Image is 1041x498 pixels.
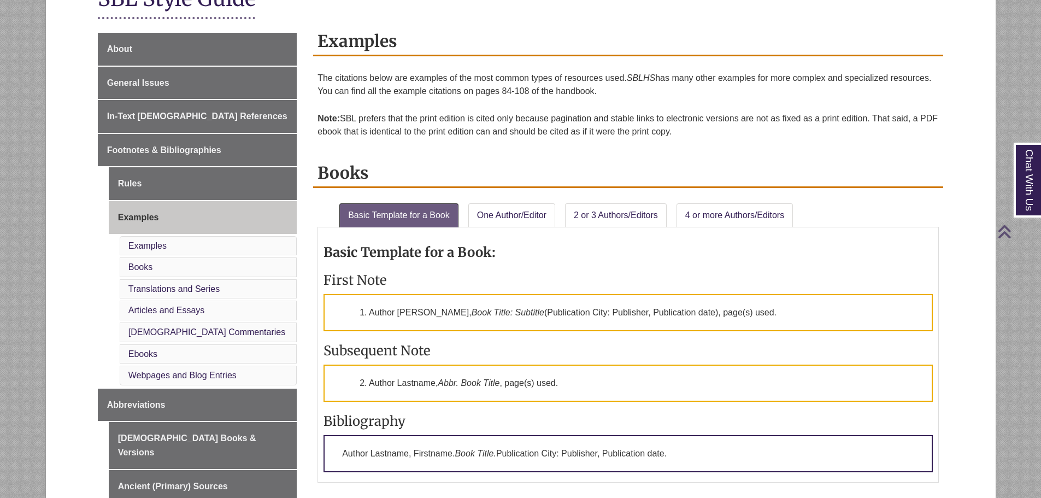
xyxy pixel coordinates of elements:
p: 2. Author Lastname, , page(s) used. [324,365,933,402]
a: [DEMOGRAPHIC_DATA] Books & Versions [109,422,297,468]
a: General Issues [98,67,297,99]
strong: Note: [317,114,340,123]
a: Basic Template for a Book [339,203,458,227]
a: About [98,33,297,66]
a: Books [128,262,152,272]
span: General Issues [107,78,169,87]
em: SBLHS [627,73,655,83]
a: Examples [109,201,297,234]
span: Abbreviations [107,400,166,409]
a: Ebooks [128,349,157,359]
p: The citations below are examples of the most common types of resources used. has many other examp... [317,67,939,102]
strong: Basic Template for a Book: [324,244,496,261]
a: Rules [109,167,297,200]
p: Author Lastname, Firstname. Publication City: Publisher, Publication date. [324,435,933,472]
h2: Books [313,159,943,188]
p: SBL prefers that the print edition is cited only because pagination and stable links to electroni... [317,108,939,143]
a: Back to Top [997,224,1038,239]
span: About [107,44,132,54]
em: Book Title. [455,449,496,458]
a: [DEMOGRAPHIC_DATA] Commentaries [128,327,285,337]
h3: Subsequent Note [324,342,933,359]
a: Abbreviations [98,389,297,421]
a: Articles and Essays [128,306,205,315]
a: Footnotes & Bibliographies [98,134,297,167]
a: Translations and Series [128,284,220,294]
a: 4 or more Authors/Editors [677,203,793,227]
a: In-Text [DEMOGRAPHIC_DATA] References [98,100,297,133]
a: One Author/Editor [468,203,555,227]
h3: Bibliography [324,413,933,430]
a: Webpages and Blog Entries [128,371,237,380]
em: Book Title: Subtitle [472,308,544,317]
a: 2 or 3 Authors/Editors [565,203,667,227]
p: 1. Author [PERSON_NAME], (Publication City: Publisher, Publication date), page(s) used. [324,294,933,331]
a: Examples [128,241,167,250]
h2: Examples [313,27,943,56]
span: Footnotes & Bibliographies [107,145,221,155]
h3: First Note [324,272,933,289]
span: In-Text [DEMOGRAPHIC_DATA] References [107,112,287,121]
em: Abbr. Book Title [438,378,499,388]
